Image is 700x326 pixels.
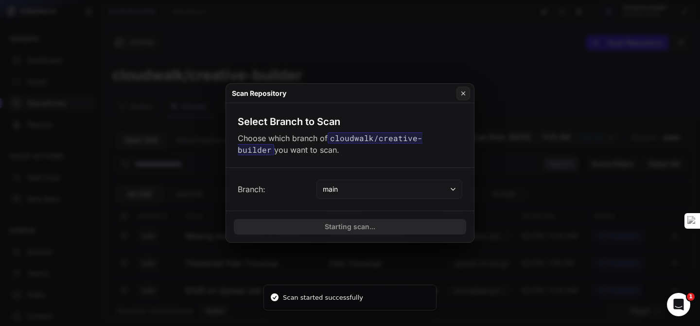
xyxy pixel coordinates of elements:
div: Scan started successfully [283,293,363,303]
h3: Select Branch to Scan [238,115,340,128]
p: Choose which branch of you want to scan. [238,132,462,156]
span: main [323,184,338,194]
span: 1 [687,293,695,301]
code: cloudwalk/creative-builder [238,132,422,155]
button: Starting scan... [234,219,466,235]
button: main [316,180,462,199]
h4: Scan Repository [232,89,286,98]
iframe: Intercom live chat [667,293,690,316]
span: Branch: [238,183,265,195]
